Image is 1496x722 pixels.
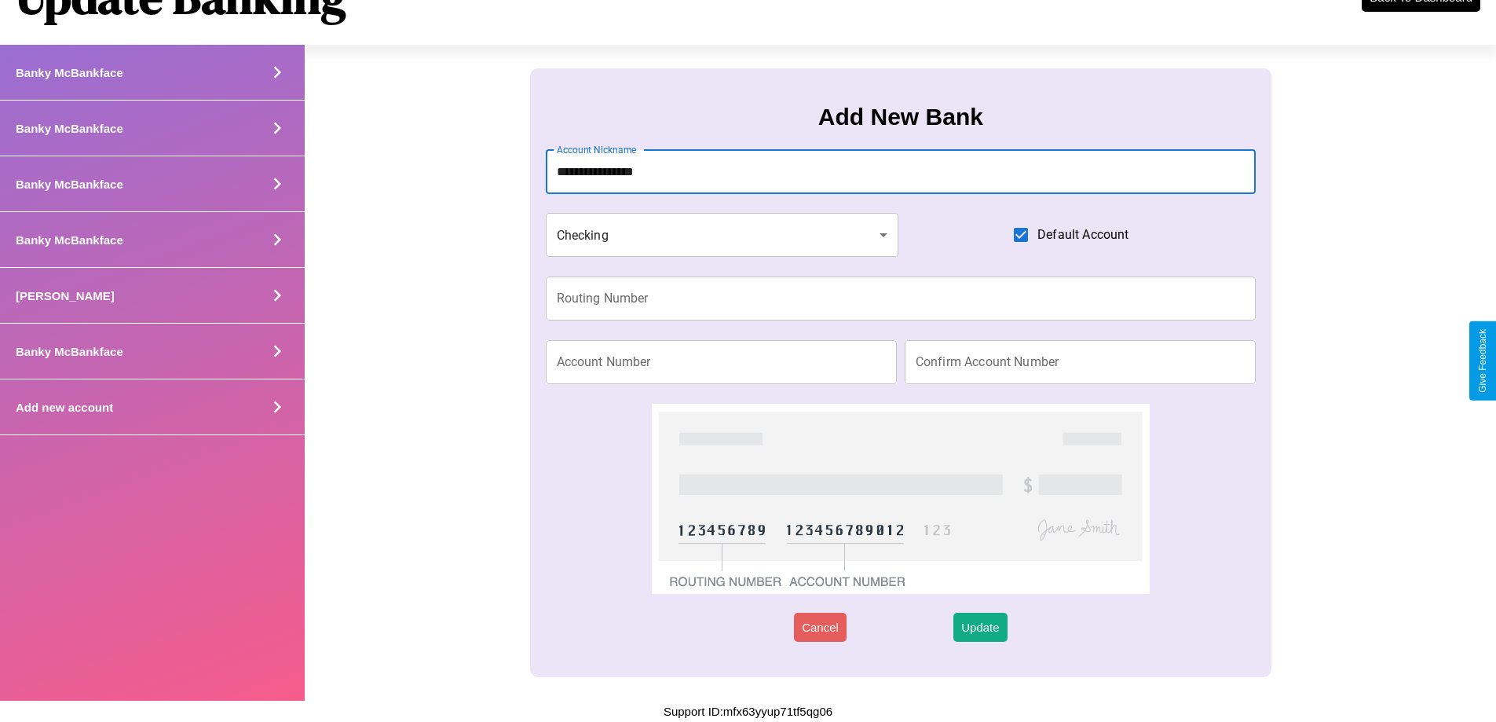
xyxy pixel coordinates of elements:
[794,613,847,642] button: Cancel
[16,122,123,135] h4: Banky McBankface
[16,178,123,191] h4: Banky McBankface
[557,143,637,156] label: Account Nickname
[16,289,115,302] h4: [PERSON_NAME]
[1477,329,1488,393] div: Give Feedback
[16,233,123,247] h4: Banky McBankface
[1037,225,1128,244] span: Default Account
[16,401,113,414] h4: Add new account
[546,213,899,257] div: Checking
[953,613,1007,642] button: Update
[16,345,123,358] h4: Banky McBankface
[664,701,832,722] p: Support ID: mfx63yyup71tf5qg06
[16,66,123,79] h4: Banky McBankface
[652,404,1149,594] img: check
[818,104,983,130] h3: Add New Bank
